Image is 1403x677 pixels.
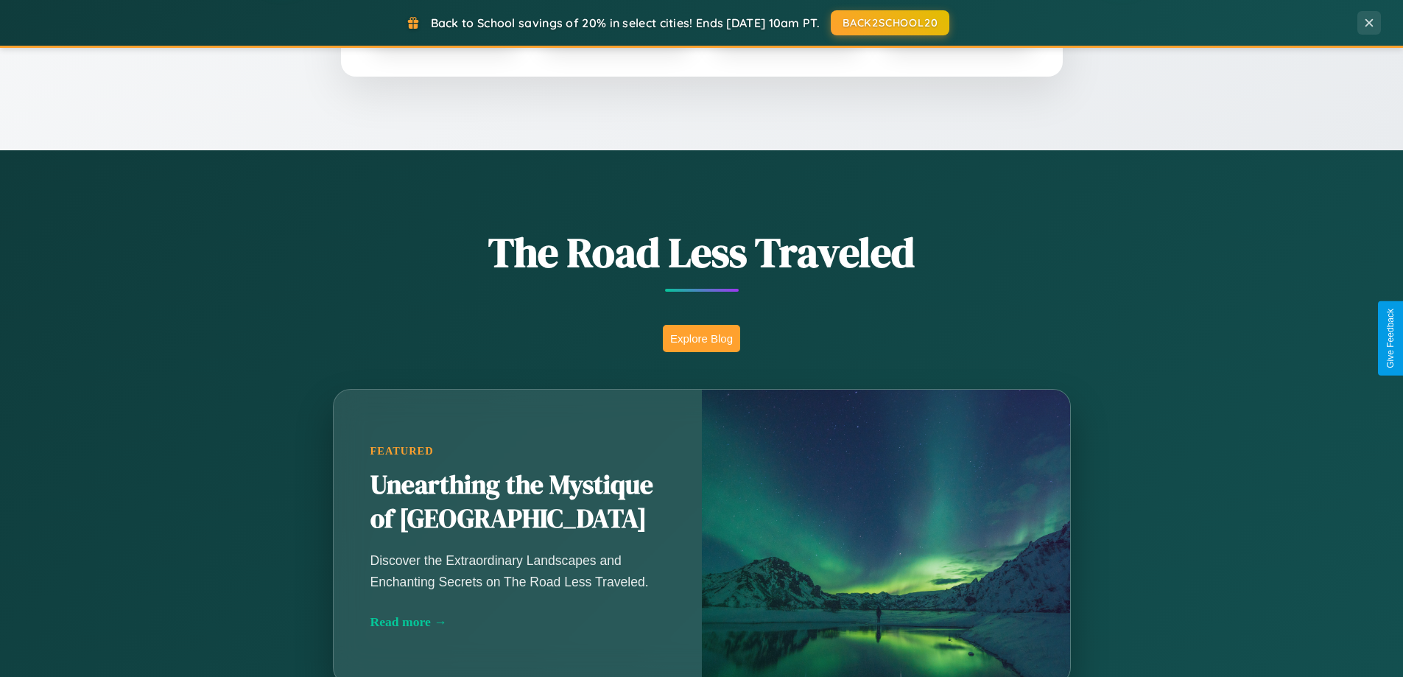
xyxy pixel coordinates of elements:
[1385,309,1396,368] div: Give Feedback
[370,469,665,536] h2: Unearthing the Mystique of [GEOGRAPHIC_DATA]
[831,10,949,35] button: BACK2SCHOOL20
[370,550,665,592] p: Discover the Extraordinary Landscapes and Enchanting Secrets on The Road Less Traveled.
[370,614,665,630] div: Read more →
[663,325,740,352] button: Explore Blog
[431,15,820,30] span: Back to School savings of 20% in select cities! Ends [DATE] 10am PT.
[370,445,665,457] div: Featured
[260,224,1144,281] h1: The Road Less Traveled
